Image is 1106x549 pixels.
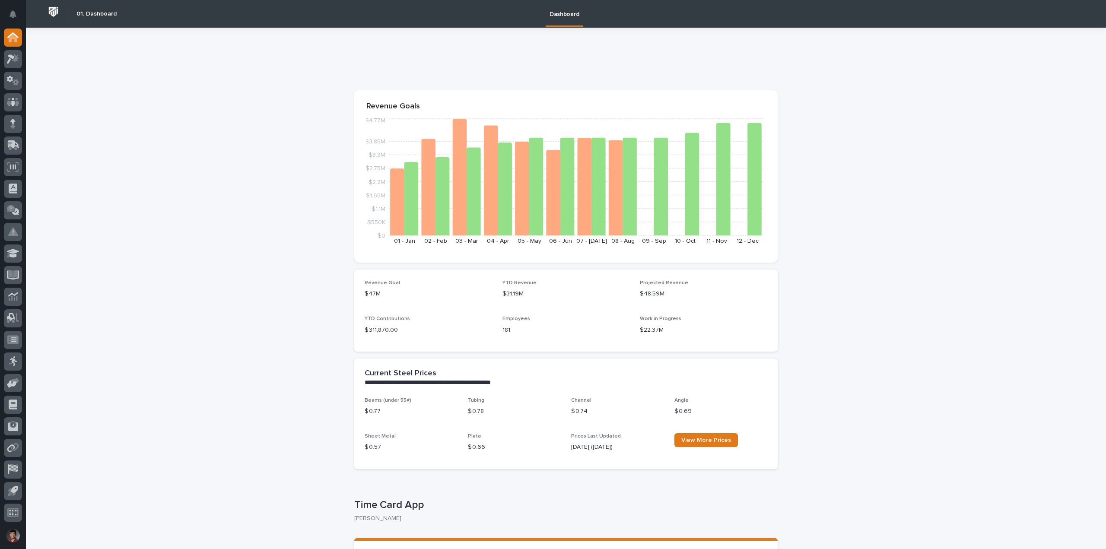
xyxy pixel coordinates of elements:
span: Tubing [468,398,484,403]
text: 09 - Sep [642,238,666,244]
p: 181 [502,326,630,335]
tspan: $550K [367,219,385,225]
text: 11 - Nov [706,238,727,244]
text: 04 - Apr [487,238,509,244]
p: Revenue Goals [366,102,766,111]
span: Sheet Metal [365,434,396,439]
tspan: $1.65M [366,192,385,198]
text: 02 - Feb [424,238,447,244]
tspan: $2.2M [369,179,385,185]
p: $48.59M [640,289,767,298]
p: Time Card App [354,499,774,511]
button: users-avatar [4,527,22,545]
p: [DATE] ([DATE]) [571,443,664,452]
text: 03 - Mar [455,238,478,244]
text: 07 - [DATE] [576,238,607,244]
p: $ 0.57 [365,443,458,452]
tspan: $2.75M [365,165,385,171]
text: 05 - May [518,238,541,244]
img: Workspace Logo [45,4,61,20]
button: Notifications [4,5,22,23]
div: Notifications [11,10,22,24]
p: $47M [365,289,492,298]
tspan: $4.77M [365,117,385,124]
p: $22.37M [640,326,767,335]
tspan: $1.1M [372,206,385,212]
text: 06 - Jun [549,238,572,244]
span: Angle [674,398,689,403]
p: $ 0.74 [571,407,664,416]
h2: Current Steel Prices [365,369,436,378]
span: Prices Last Updated [571,434,621,439]
p: $ 0.78 [468,407,561,416]
tspan: $3.3M [369,152,385,158]
span: YTD Revenue [502,280,537,286]
text: 08 - Aug [611,238,635,244]
span: Beams (under 55#) [365,398,411,403]
p: $ 0.66 [468,443,561,452]
span: View More Prices [681,437,731,443]
text: 01 - Jan [394,238,415,244]
p: $31.19M [502,289,630,298]
span: Employees [502,316,530,321]
p: $ 0.77 [365,407,458,416]
p: [PERSON_NAME] [354,515,771,522]
a: View More Prices [674,433,738,447]
span: Channel [571,398,591,403]
span: Work in Progress [640,316,681,321]
span: Plate [468,434,481,439]
span: Projected Revenue [640,280,688,286]
text: 10 - Oct [675,238,696,244]
tspan: $0 [378,233,385,239]
h2: 01. Dashboard [76,10,117,18]
text: 12 - Dec [737,238,759,244]
p: $ 311,870.00 [365,326,492,335]
p: $ 0.69 [674,407,767,416]
span: YTD Contributions [365,316,410,321]
tspan: $3.85M [365,139,385,145]
span: Revenue Goal [365,280,400,286]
